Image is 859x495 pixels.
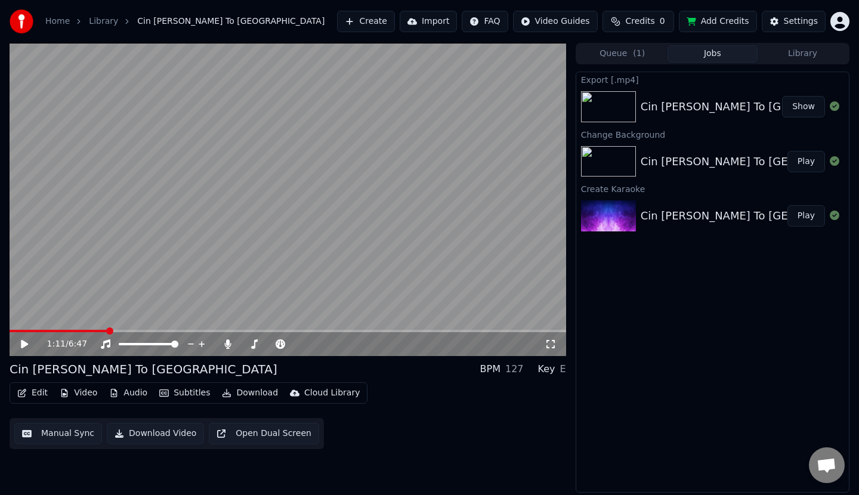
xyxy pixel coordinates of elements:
[660,16,665,27] span: 0
[69,338,87,350] span: 6:47
[758,45,848,63] button: Library
[337,11,395,32] button: Create
[47,338,66,350] span: 1:11
[55,385,102,401] button: Video
[89,16,118,27] a: Library
[782,96,825,117] button: Show
[480,362,500,376] div: BPM
[576,127,849,141] div: Change Background
[762,11,826,32] button: Settings
[13,385,52,401] button: Edit
[576,181,849,196] div: Create Karaoke
[538,362,555,376] div: Key
[400,11,457,32] button: Import
[45,16,325,27] nav: breadcrumb
[45,16,70,27] a: Home
[625,16,654,27] span: Credits
[787,205,825,227] button: Play
[304,387,360,399] div: Cloud Library
[209,423,319,444] button: Open Dual Screen
[107,423,204,444] button: Download Video
[602,11,674,32] button: Credits0
[679,11,757,32] button: Add Credits
[577,45,668,63] button: Queue
[787,151,825,172] button: Play
[809,447,845,483] div: Open chat
[104,385,152,401] button: Audio
[505,362,524,376] div: 127
[784,16,818,27] div: Settings
[155,385,215,401] button: Subtitles
[10,361,277,378] div: Cin [PERSON_NAME] To [GEOGRAPHIC_DATA]
[14,423,102,444] button: Manual Sync
[47,338,76,350] div: /
[513,11,598,32] button: Video Guides
[668,45,758,63] button: Jobs
[633,48,645,60] span: ( 1 )
[137,16,325,27] span: Cin [PERSON_NAME] To [GEOGRAPHIC_DATA]
[10,10,33,33] img: youka
[576,72,849,86] div: Export [.mp4]
[217,385,283,401] button: Download
[560,362,566,376] div: E
[462,11,508,32] button: FAQ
